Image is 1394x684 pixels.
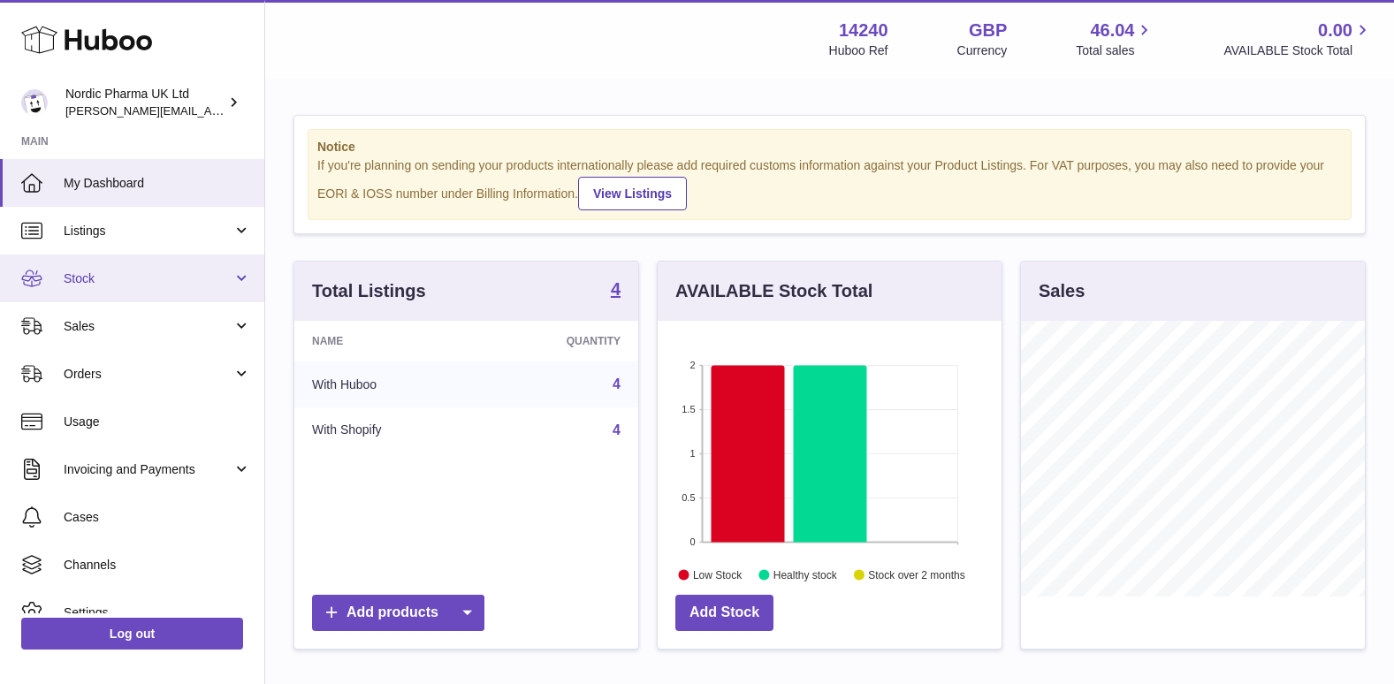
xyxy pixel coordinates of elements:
[682,492,695,503] text: 0.5
[682,404,695,414] text: 1.5
[1039,279,1085,303] h3: Sales
[64,461,232,478] span: Invoicing and Payments
[480,321,638,361] th: Quantity
[689,448,695,459] text: 1
[957,42,1008,59] div: Currency
[675,279,872,303] h3: AVAILABLE Stock Total
[578,177,687,210] a: View Listings
[294,361,480,407] td: With Huboo
[1076,42,1154,59] span: Total sales
[611,280,621,298] strong: 4
[65,86,225,119] div: Nordic Pharma UK Ltd
[773,568,838,581] text: Healthy stock
[64,557,251,574] span: Channels
[312,595,484,631] a: Add products
[312,279,426,303] h3: Total Listings
[969,19,1007,42] strong: GBP
[21,618,243,650] a: Log out
[613,422,621,437] a: 4
[317,139,1342,156] strong: Notice
[64,318,232,335] span: Sales
[611,280,621,301] a: 4
[64,604,251,621] span: Settings
[64,366,232,383] span: Orders
[868,568,964,581] text: Stock over 2 months
[1076,19,1154,59] a: 46.04 Total sales
[294,321,480,361] th: Name
[64,414,251,430] span: Usage
[64,270,232,287] span: Stock
[689,536,695,547] text: 0
[1318,19,1352,42] span: 0.00
[613,376,621,391] a: 4
[1090,19,1134,42] span: 46.04
[1223,42,1373,59] span: AVAILABLE Stock Total
[317,157,1342,210] div: If you're planning on sending your products internationally please add required customs informati...
[65,103,354,118] span: [PERSON_NAME][EMAIL_ADDRESS][DOMAIN_NAME]
[1223,19,1373,59] a: 0.00 AVAILABLE Stock Total
[689,360,695,370] text: 2
[675,595,773,631] a: Add Stock
[64,223,232,239] span: Listings
[64,175,251,192] span: My Dashboard
[21,89,48,116] img: joe.plant@parapharmdev.com
[294,407,480,453] td: With Shopify
[693,568,743,581] text: Low Stock
[64,509,251,526] span: Cases
[829,42,888,59] div: Huboo Ref
[839,19,888,42] strong: 14240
